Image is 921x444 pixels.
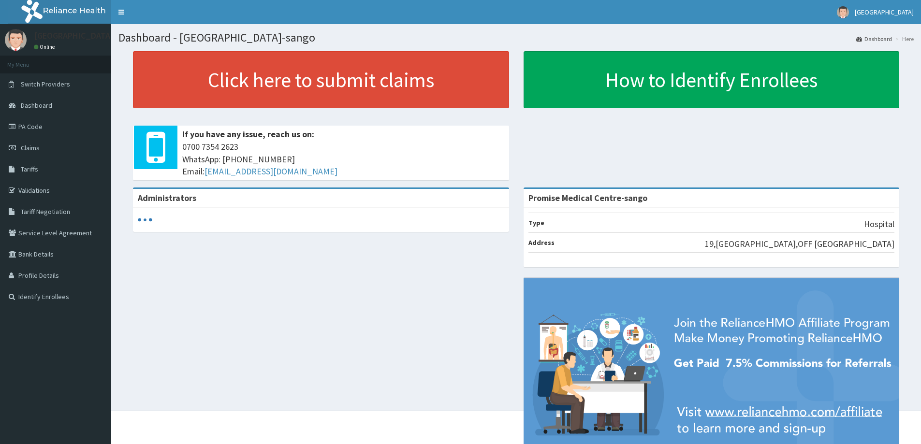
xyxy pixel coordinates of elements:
[855,8,914,16] span: [GEOGRAPHIC_DATA]
[21,143,40,152] span: Claims
[34,43,57,50] a: Online
[182,129,314,140] b: If you have any issue, reach us on:
[528,192,647,203] strong: Promise Medical Centre-sango
[205,166,337,177] a: [EMAIL_ADDRESS][DOMAIN_NAME]
[524,51,900,108] a: How to Identify Enrollees
[34,31,114,40] p: [GEOGRAPHIC_DATA]
[182,141,504,178] span: 0700 7354 2623 WhatsApp: [PHONE_NUMBER] Email:
[856,35,892,43] a: Dashboard
[705,238,894,250] p: 19,[GEOGRAPHIC_DATA],OFF [GEOGRAPHIC_DATA]
[21,80,70,88] span: Switch Providers
[138,213,152,227] svg: audio-loading
[837,6,849,18] img: User Image
[528,238,555,247] b: Address
[138,192,196,203] b: Administrators
[5,29,27,51] img: User Image
[528,218,544,227] b: Type
[118,31,914,44] h1: Dashboard - [GEOGRAPHIC_DATA]-sango
[893,35,914,43] li: Here
[133,51,509,108] a: Click here to submit claims
[864,218,894,230] p: Hospital
[21,101,52,110] span: Dashboard
[21,207,70,216] span: Tariff Negotiation
[21,165,38,173] span: Tariffs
